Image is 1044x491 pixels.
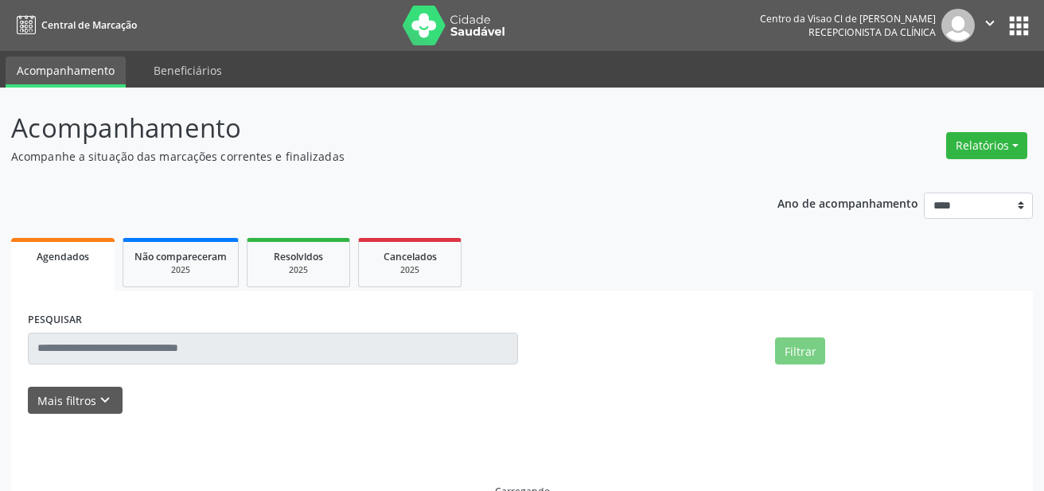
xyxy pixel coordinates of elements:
[777,193,918,212] p: Ano de acompanhamento
[41,18,137,32] span: Central de Marcação
[370,264,450,276] div: 2025
[11,148,727,165] p: Acompanhe a situação das marcações correntes e finalizadas
[37,250,89,263] span: Agendados
[274,250,323,263] span: Resolvidos
[384,250,437,263] span: Cancelados
[134,264,227,276] div: 2025
[775,337,825,364] button: Filtrar
[11,12,137,38] a: Central de Marcação
[134,250,227,263] span: Não compareceram
[259,264,338,276] div: 2025
[808,25,936,39] span: Recepcionista da clínica
[946,132,1027,159] button: Relatórios
[6,57,126,88] a: Acompanhamento
[28,308,82,333] label: PESQUISAR
[981,14,999,32] i: 
[96,392,114,409] i: keyboard_arrow_down
[760,12,936,25] div: Centro da Visao Cl de [PERSON_NAME]
[142,57,233,84] a: Beneficiários
[11,108,727,148] p: Acompanhamento
[1005,12,1033,40] button: apps
[941,9,975,42] img: img
[975,9,1005,42] button: 
[28,387,123,415] button: Mais filtroskeyboard_arrow_down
